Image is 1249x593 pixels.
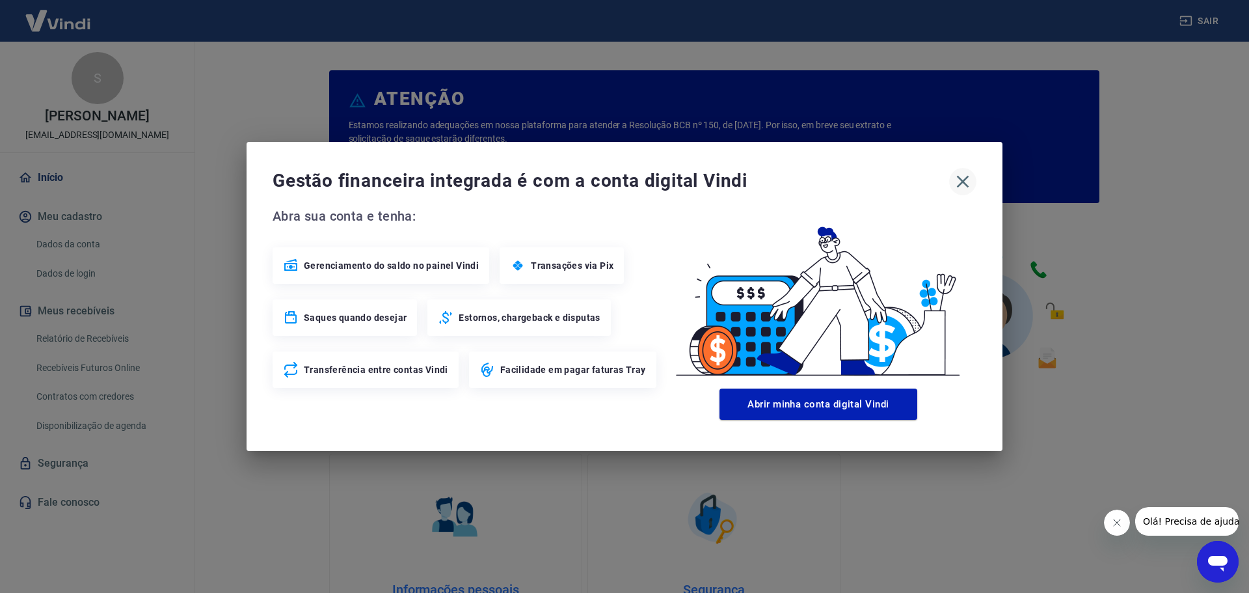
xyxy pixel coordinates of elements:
[531,259,613,272] span: Transações via Pix
[304,363,448,376] span: Transferência entre contas Vindi
[304,259,479,272] span: Gerenciamento do saldo no painel Vindi
[273,168,949,194] span: Gestão financeira integrada é com a conta digital Vindi
[1197,541,1239,583] iframe: Botão para abrir a janela de mensagens
[273,206,660,227] span: Abra sua conta e tenha:
[459,311,600,324] span: Estornos, chargeback e disputas
[304,311,407,324] span: Saques quando desejar
[1135,507,1239,536] iframe: Mensagem da empresa
[719,389,917,420] button: Abrir minha conta digital Vindi
[500,363,646,376] span: Facilidade em pagar faturas Tray
[660,206,976,383] img: Good Billing
[1104,510,1130,536] iframe: Fechar mensagem
[8,9,109,20] span: Olá! Precisa de ajuda?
